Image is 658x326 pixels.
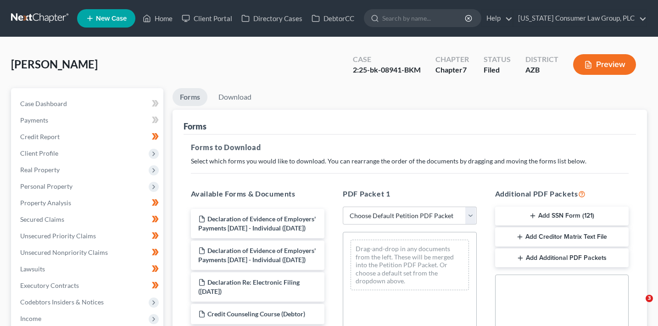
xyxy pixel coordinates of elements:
div: District [525,54,558,65]
span: Income [20,315,41,322]
span: Lawsuits [20,265,45,273]
span: Credit Report [20,133,60,141]
span: 3 [646,295,653,302]
span: Credit Counseling Course (Debtor) [207,310,305,318]
a: Lawsuits [13,261,163,277]
a: Secured Claims [13,211,163,228]
div: Chapter [435,54,469,65]
span: Real Property [20,166,60,174]
a: Forms [173,88,207,106]
span: Unsecured Nonpriority Claims [20,248,108,256]
span: Secured Claims [20,215,64,223]
a: Executory Contracts [13,277,163,294]
a: Directory Cases [237,10,307,27]
span: Payments [20,116,48,124]
p: Select which forms you would like to download. You can rearrange the order of the documents by dr... [191,157,629,166]
span: Case Dashboard [20,100,67,107]
div: Case [353,54,421,65]
a: Client Portal [177,10,237,27]
span: New Case [96,15,127,22]
a: Unsecured Nonpriority Claims [13,244,163,261]
button: Add Creditor Matrix Text File [495,227,629,247]
span: Property Analysis [20,199,71,207]
div: AZB [525,65,558,75]
div: 2:25-bk-08941-BKM [353,65,421,75]
span: Client Profile [20,149,58,157]
h5: Available Forms & Documents [191,188,325,199]
a: Case Dashboard [13,96,163,112]
div: Status [484,54,511,65]
span: Declaration of Evidence of Employers' Payments [DATE] - Individual ([DATE]) [198,215,316,232]
div: Chapter [435,65,469,75]
iframe: Intercom live chat [627,295,649,317]
a: Download [211,88,259,106]
h5: PDF Packet 1 [343,188,477,199]
span: Personal Property [20,182,72,190]
button: Preview [573,54,636,75]
span: Unsecured Priority Claims [20,232,96,240]
span: 7 [463,65,467,74]
input: Search by name... [382,10,466,27]
a: Property Analysis [13,195,163,211]
div: Drag-and-drop in any documents from the left. These will be merged into the Petition PDF Packet. ... [351,240,469,290]
span: [PERSON_NAME] [11,57,98,71]
button: Add SSN Form (121) [495,207,629,226]
span: Codebtors Insiders & Notices [20,298,104,306]
button: Add Additional PDF Packets [495,248,629,268]
span: Executory Contracts [20,281,79,289]
span: Declaration Re: Electronic Filing ([DATE]) [198,278,300,295]
a: DebtorCC [307,10,359,27]
a: Home [138,10,177,27]
span: Declaration of Evidence of Employers' Payments [DATE] - Individual ([DATE]) [198,247,316,264]
a: Payments [13,112,163,129]
div: Filed [484,65,511,75]
div: Forms [184,121,206,132]
h5: Additional PDF Packets [495,188,629,199]
a: Credit Report [13,129,163,145]
a: Unsecured Priority Claims [13,228,163,244]
a: Help [482,10,513,27]
a: [US_STATE] Consumer Law Group, PLC [513,10,647,27]
h5: Forms to Download [191,142,629,153]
